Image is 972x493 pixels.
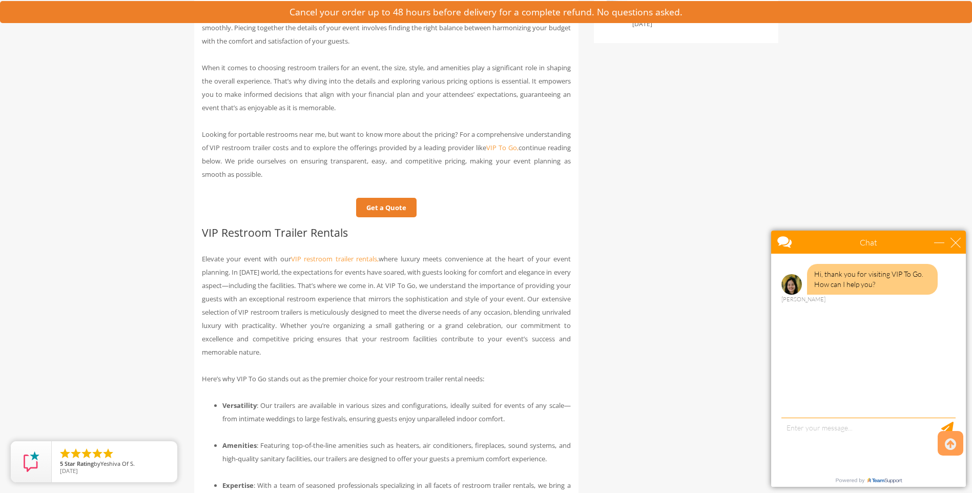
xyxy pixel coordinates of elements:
[202,8,571,48] p: Working as an event organizer involves juggling numerous considerations to ensure every aspect of...
[222,401,257,410] b: Versatility
[486,143,519,152] a: VIP To Go,
[65,460,94,467] span: Star Rating
[222,441,257,450] b: Amenities
[70,447,82,460] li: 
[59,447,71,460] li: 
[202,128,571,181] p: Looking for portable restrooms near me, but want to know more about the pricing? For a comprehens...
[765,224,972,493] iframe: Live Chat Box
[60,461,169,468] span: by
[222,439,571,465] li: : Featuring top-of-the-line amenities such as heaters, air conditioners, fireplaces, sound system...
[202,227,571,238] h2: VIP Restroom Trailer Rentals
[202,372,571,385] p: Here’s why VIP To Go stands out as the premier choice for your restroom trailer rental needs:
[356,198,417,218] a: Get a Quote
[21,451,42,472] img: Review Rating
[102,447,114,460] li: 
[202,252,571,359] p: Elevate your event with our where luxury meets convenience at the heart of your event planning. I...
[202,61,571,114] p: When it comes to choosing restroom trailers for an event, the size, style, and amenities play a s...
[60,460,63,467] span: 5
[291,254,379,263] a: VIP restroom trailer rentals,
[632,18,766,30] p: [DATE]
[60,467,78,475] span: [DATE]
[80,447,93,460] li: 
[222,399,571,425] li: : Our trailers are available in various sizes and configurations, ideally suited for events of an...
[91,447,104,460] li: 
[100,460,135,467] span: Yeshiva Of S.
[222,481,254,490] b: Expertise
